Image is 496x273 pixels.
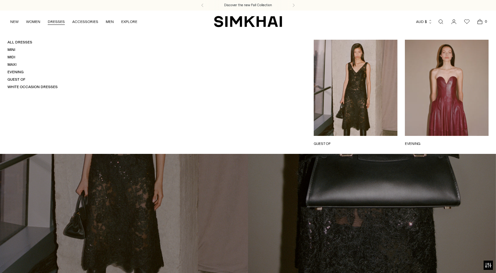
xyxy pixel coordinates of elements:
[483,19,489,24] span: 0
[214,16,282,28] a: SIMKHAI
[106,15,114,29] a: MEN
[474,16,486,28] a: Open cart modal
[461,16,473,28] a: Wishlist
[448,16,460,28] a: Go to the account page
[10,15,19,29] a: NEW
[435,16,447,28] a: Open search modal
[72,15,98,29] a: ACCESSORIES
[48,15,65,29] a: DRESSES
[224,3,272,8] a: Discover the new Fall Collection
[416,15,432,29] button: AUD $
[121,15,137,29] a: EXPLORE
[26,15,40,29] a: WOMEN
